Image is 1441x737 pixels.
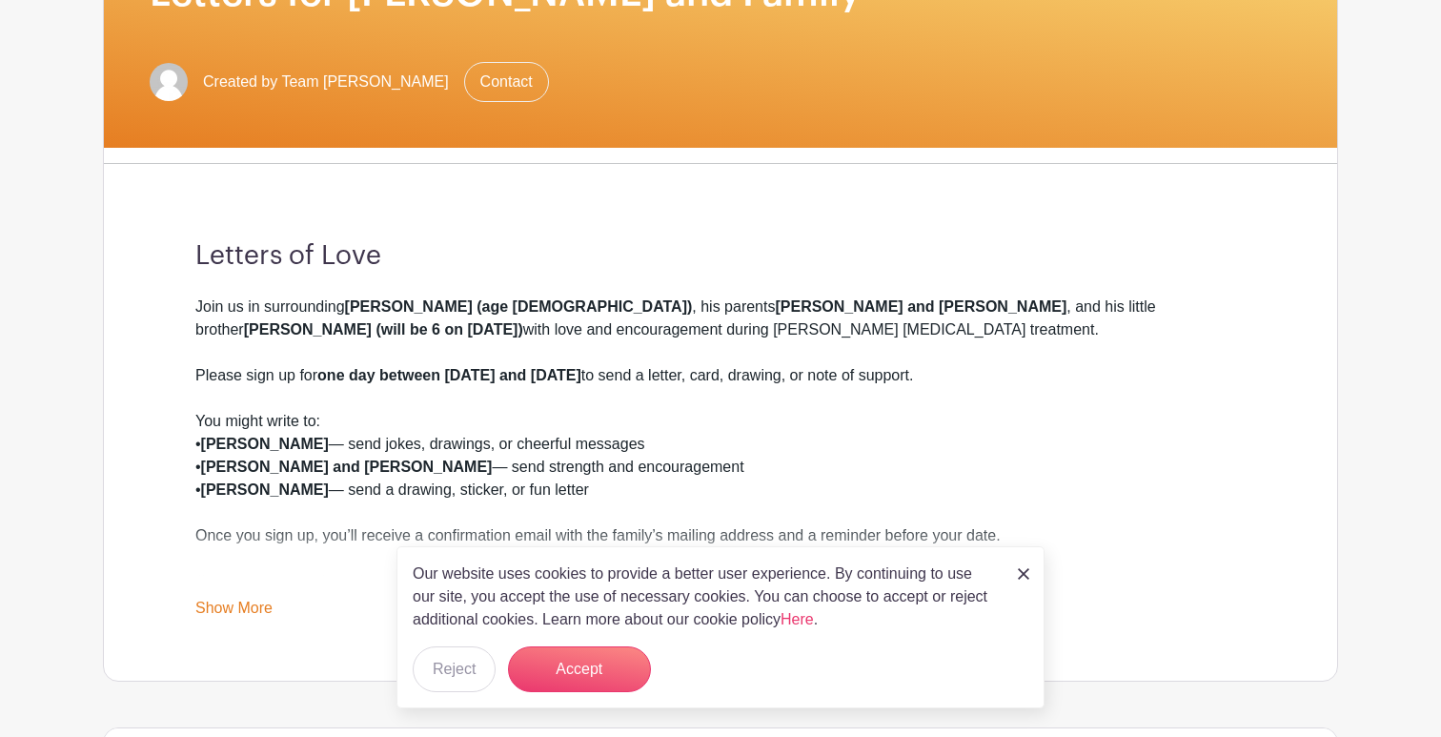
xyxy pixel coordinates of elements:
[201,481,329,498] strong: [PERSON_NAME]
[150,63,188,101] img: default-ce2991bfa6775e67f084385cd625a349d9dcbb7a52a09fb2fda1e96e2d18dcdb.png
[195,524,1246,570] div: Once you sign up, you’ll receive a confirmation email with the family’s mailing address and a rem...
[413,563,998,631] p: Our website uses cookies to provide a better user experience. By continuing to use our site, you ...
[195,600,273,624] a: Show More
[464,62,549,102] a: Contact
[781,611,814,627] a: Here
[201,459,493,475] strong: [PERSON_NAME] and [PERSON_NAME]
[195,410,1246,524] div: You might write to: • — send jokes, drawings, or cheerful messages • — send strength and encourag...
[201,436,329,452] strong: [PERSON_NAME]
[413,646,496,692] button: Reject
[203,71,449,93] span: Created by Team [PERSON_NAME]
[244,321,523,338] strong: [PERSON_NAME] (will be 6 on [DATE])
[195,364,1246,410] div: Please sign up for to send a letter, card, drawing, or note of support.
[1018,568,1029,580] img: close_button-5f87c8562297e5c2d7936805f587ecaba9071eb48480494691a3f1689db116b3.svg
[508,646,651,692] button: Accept
[345,298,693,315] strong: [PERSON_NAME] (age [DEMOGRAPHIC_DATA])
[195,570,1246,616] div: Thank you for helping bring light to their days. 💛
[195,240,1246,273] h3: Letters of Love
[317,367,581,383] strong: one day between [DATE] and [DATE]
[775,298,1066,315] strong: [PERSON_NAME] and [PERSON_NAME]
[195,296,1246,364] div: Join us in surrounding , his parents , and his little brother with love and encouragement during ...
